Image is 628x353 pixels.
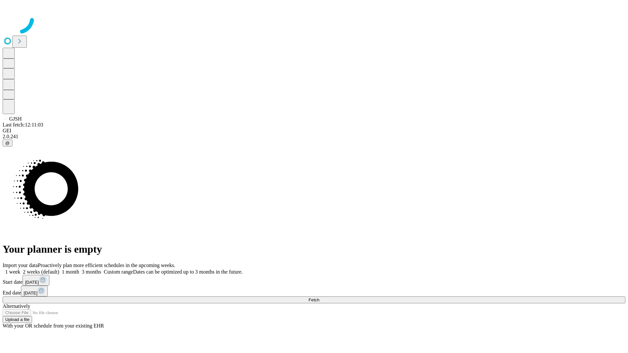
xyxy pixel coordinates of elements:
[133,269,243,275] span: Dates can be optimized up to 3 months in the future.
[3,243,625,255] h1: Your planner is empty
[38,262,175,268] span: Proactively plan more efficient schedules in the upcoming weeks.
[308,297,319,302] span: Fetch
[21,286,48,296] button: [DATE]
[3,323,104,328] span: With your OR schedule from your existing EHR
[24,291,37,295] span: [DATE]
[3,286,625,296] div: End date
[3,316,32,323] button: Upload a file
[3,134,625,140] div: 2.0.241
[82,269,101,275] span: 3 months
[3,140,12,146] button: @
[25,280,39,285] span: [DATE]
[3,296,625,303] button: Fetch
[62,269,79,275] span: 1 month
[3,128,625,134] div: GEI
[23,269,59,275] span: 2 weeks (default)
[23,275,49,286] button: [DATE]
[9,116,22,122] span: GJSH
[3,262,38,268] span: Import your data
[5,141,10,145] span: @
[5,269,20,275] span: 1 week
[3,275,625,286] div: Start date
[3,303,30,309] span: Alternatively
[104,269,133,275] span: Custom range
[3,122,43,127] span: Last fetch: 12:11:03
